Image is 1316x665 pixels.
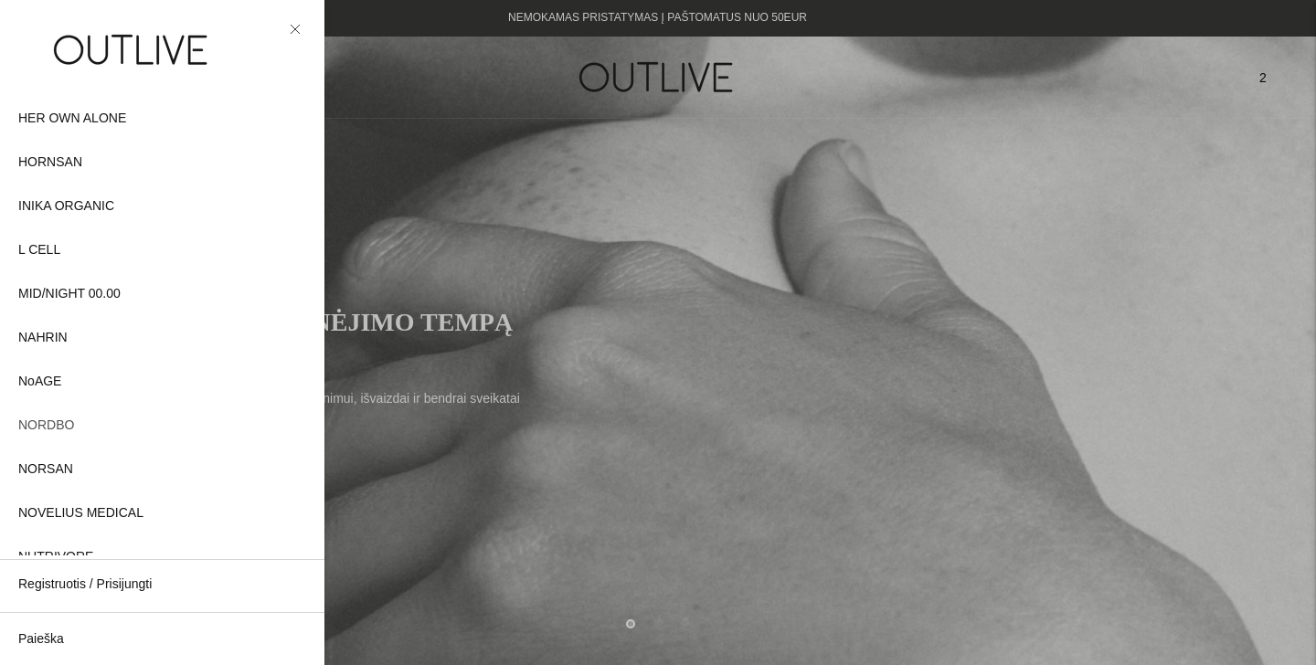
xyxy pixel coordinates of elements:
span: L CELL [18,239,60,261]
span: NOVELIUS MEDICAL [18,502,143,524]
span: NORSAN [18,459,73,480]
span: NAHRIN [18,327,68,349]
span: HER OWN ALONE [18,108,126,130]
img: OUTLIVE [18,18,247,81]
span: INIKA ORGANIC [18,195,114,217]
span: HORNSAN [18,152,82,174]
span: MID/NIGHT 00.00 [18,283,121,305]
span: NoAGE [18,371,61,393]
span: NORDBO [18,415,74,437]
span: NUTRIVORE [18,546,93,568]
